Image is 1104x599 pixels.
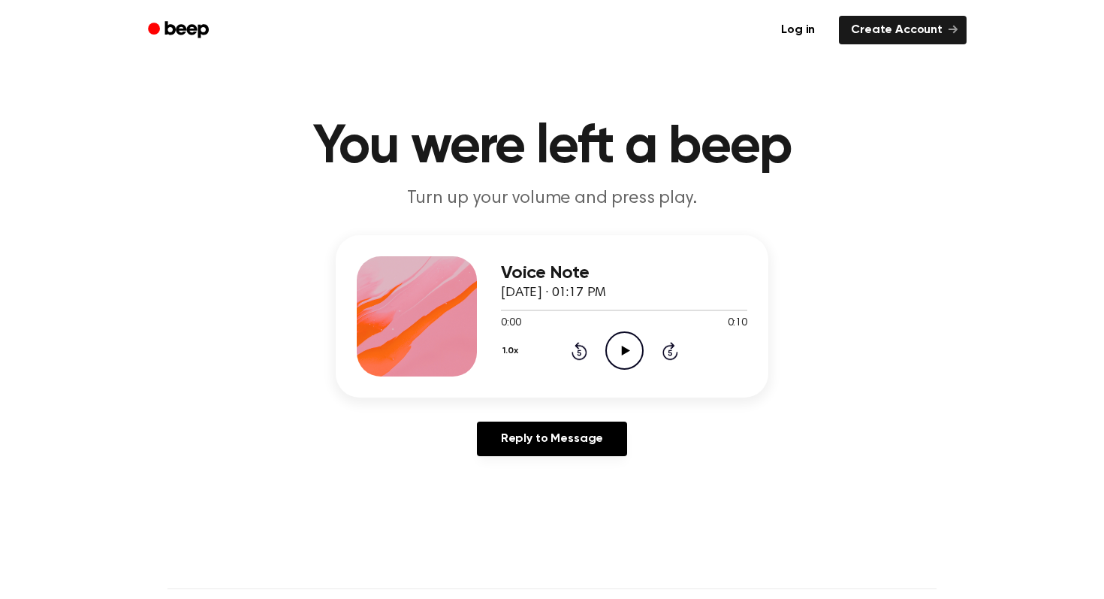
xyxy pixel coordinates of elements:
span: [DATE] · 01:17 PM [501,286,606,300]
a: Create Account [839,16,967,44]
p: Turn up your volume and press play. [264,186,840,211]
a: Log in [766,13,830,47]
h1: You were left a beep [167,120,937,174]
a: Beep [137,16,222,45]
h3: Voice Note [501,263,747,283]
button: 1.0x [501,338,523,364]
span: 0:00 [501,316,520,331]
a: Reply to Message [477,422,627,456]
span: 0:10 [728,316,747,331]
